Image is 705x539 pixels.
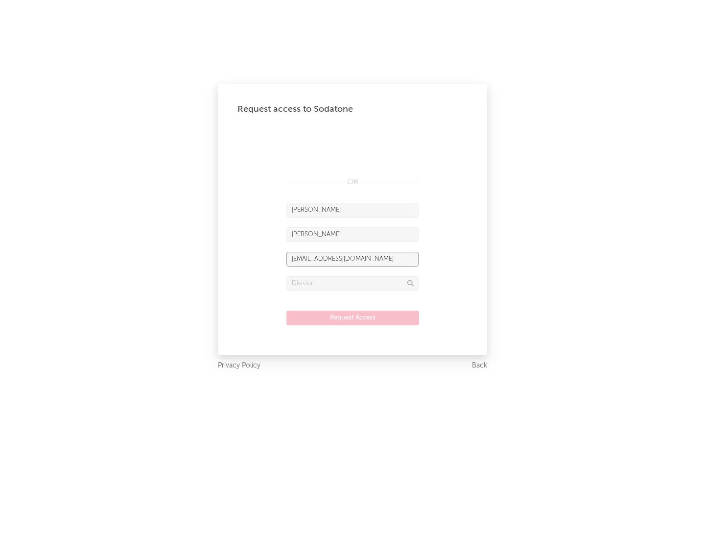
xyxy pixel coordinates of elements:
[286,252,419,267] input: Email
[286,227,419,242] input: Last Name
[218,360,260,372] a: Privacy Policy
[286,276,419,291] input: Division
[286,176,419,188] div: OR
[286,311,419,325] button: Request Access
[237,103,468,115] div: Request access to Sodatone
[472,360,487,372] a: Back
[286,203,419,218] input: First Name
